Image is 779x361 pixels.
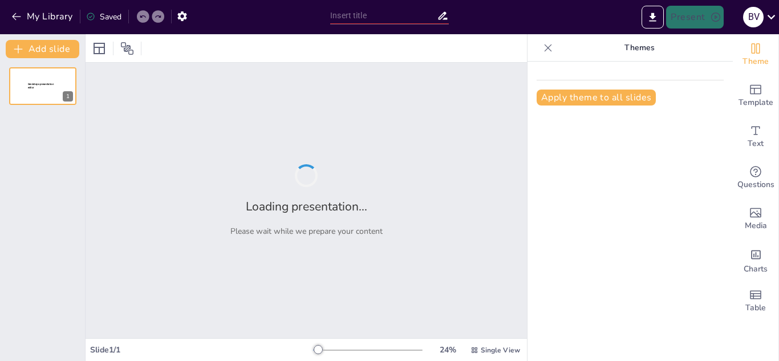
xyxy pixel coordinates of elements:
p: Please wait while we prepare your content [230,226,383,237]
div: Add text boxes [733,116,778,157]
p: Themes [557,34,721,62]
div: Change the overall theme [733,34,778,75]
div: Add images, graphics, shapes or video [733,198,778,240]
span: Single View [481,346,520,355]
h2: Loading presentation... [246,198,367,214]
span: Sendsteps presentation editor [28,83,54,89]
span: Theme [743,55,769,68]
div: Add a table [733,281,778,322]
input: Insert title [330,7,437,24]
span: Template [739,96,773,109]
span: Text [748,137,764,150]
span: Media [745,220,767,232]
div: Layout [90,39,108,58]
div: Slide 1 / 1 [90,344,313,355]
button: Export to PowerPoint [642,6,664,29]
button: B V [743,6,764,29]
div: Saved [86,11,121,22]
span: Table [745,302,766,314]
span: Questions [737,179,774,191]
span: Position [120,42,134,55]
div: Get real-time input from your audience [733,157,778,198]
button: Add slide [6,40,79,58]
button: Present [666,6,723,29]
button: My Library [9,7,78,26]
div: 24 % [434,344,461,355]
div: 1 [9,67,76,105]
div: Add ready made slides [733,75,778,116]
div: Add charts and graphs [733,240,778,281]
div: 1 [63,91,73,102]
div: B V [743,7,764,27]
button: Apply theme to all slides [537,90,656,106]
span: Charts [744,263,768,275]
